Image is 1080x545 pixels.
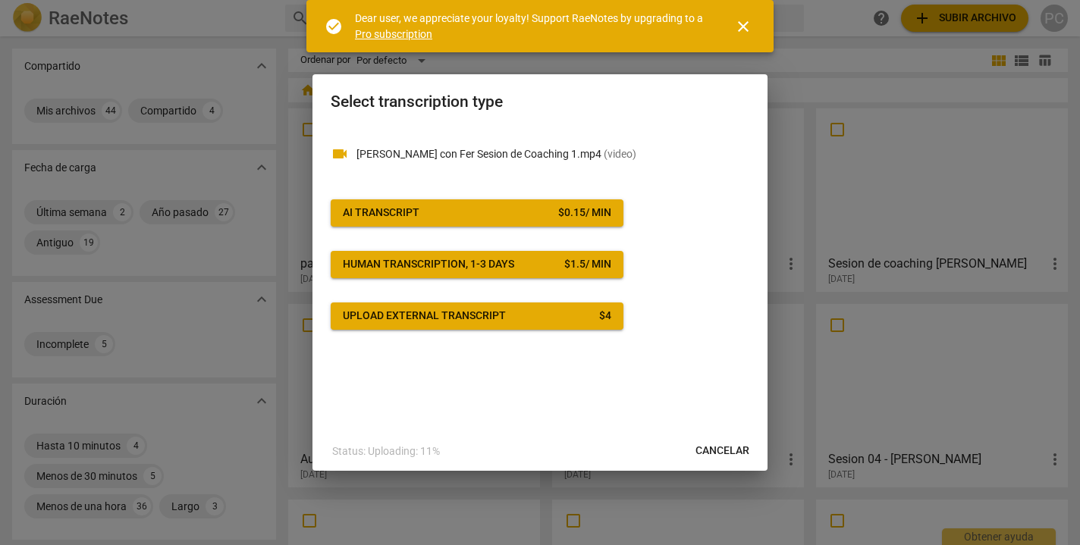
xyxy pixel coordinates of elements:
button: Human transcription, 1-3 days$1.5/ min [331,251,623,278]
p: Status: Uploading: 11% [332,443,440,459]
span: videocam [331,145,349,163]
button: AI Transcript$0.15/ min [331,199,623,227]
span: ( video ) [604,148,636,160]
div: Human transcription, 1-3 days [343,257,514,272]
span: Cancelar [695,443,749,459]
h2: Select transcription type [331,92,749,111]
div: $ 1.5 / min [564,257,611,272]
button: Upload external transcript$4 [331,302,623,330]
span: close [734,17,752,36]
div: Upload external transcript [343,309,506,324]
div: $ 0.15 / min [558,205,611,221]
div: $ 4 [599,309,611,324]
button: Cerrar [725,8,761,45]
span: check_circle [325,17,343,36]
a: Pro subscription [355,28,432,40]
div: Dear user, we appreciate your loyalty! Support RaeNotes by upgrading to a [355,11,707,42]
button: Cancelar [683,437,761,465]
p: Mary con Fer Sesion de Coaching 1.mp4(video) [356,146,749,162]
div: AI Transcript [343,205,419,221]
